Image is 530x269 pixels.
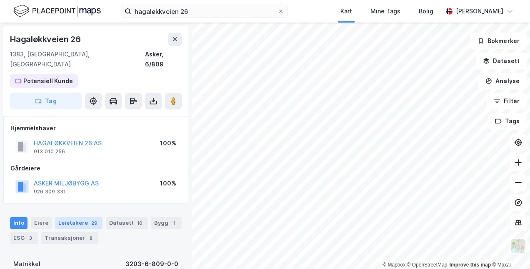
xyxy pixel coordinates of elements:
div: Matrikkel [13,259,40,269]
div: 926 309 331 [34,188,66,195]
div: 29 [90,219,99,227]
div: 100% [160,178,176,188]
div: 3 [26,234,35,242]
div: Kontrollprogram for chat [488,229,530,269]
div: 1383, [GEOGRAPHIC_DATA], [GEOGRAPHIC_DATA] [10,49,145,69]
div: Kart [340,6,352,16]
button: Tags [488,113,527,129]
div: Bygg [151,217,182,229]
div: Hjemmelshaver [10,123,181,133]
div: Asker, 6/809 [145,49,182,69]
div: Eiere [31,217,52,229]
button: Filter [487,93,527,109]
img: logo.f888ab2527a4732fd821a326f86c7f29.svg [13,4,101,18]
button: Analyse [478,73,527,89]
div: Mine Tags [370,6,400,16]
div: [PERSON_NAME] [456,6,503,16]
a: Mapbox [382,262,405,268]
div: Hagaløkkveien 26 [10,33,82,46]
div: 8 [87,234,95,242]
div: ESG [10,232,38,244]
button: Tag [10,93,82,109]
div: Datasett [106,217,147,229]
div: Transaksjoner [41,232,98,244]
div: 100% [160,138,176,148]
div: 3203-6-809-0-0 [125,259,178,269]
input: Søk på adresse, matrikkel, gårdeiere, leietakere eller personer [131,5,277,18]
a: OpenStreetMap [407,262,447,268]
div: Bolig [419,6,433,16]
div: Gårdeiere [10,163,181,173]
button: Datasett [476,53,527,69]
div: 1 [170,219,178,227]
div: Info [10,217,27,229]
a: Improve this map [450,262,491,268]
div: 913 010 256 [34,148,65,155]
button: Bokmerker [470,33,527,49]
div: Potensiell Kunde [23,76,73,86]
div: Leietakere [55,217,102,229]
div: 10 [135,219,144,227]
iframe: Chat Widget [488,229,530,269]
